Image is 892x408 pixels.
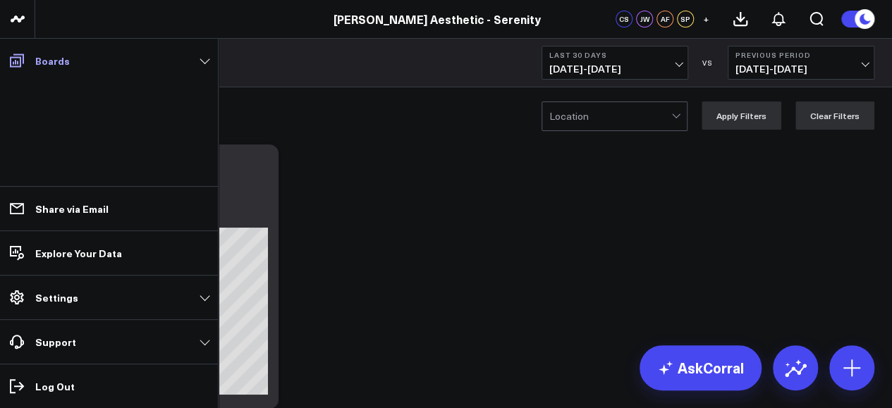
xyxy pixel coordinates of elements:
p: Share via Email [35,203,109,214]
div: JW [636,11,653,27]
p: Boards [35,55,70,66]
span: [DATE] - [DATE] [549,63,680,75]
button: + [697,11,714,27]
div: CS [616,11,633,27]
button: Previous Period[DATE]-[DATE] [728,46,874,80]
button: Apply Filters [702,101,781,130]
button: Clear Filters [795,101,874,130]
p: Explore Your Data [35,247,122,259]
span: [DATE] - [DATE] [735,63,867,75]
a: Log Out [4,373,214,399]
span: + [703,14,709,24]
button: Last 30 Days[DATE]-[DATE] [542,46,688,80]
p: Settings [35,292,78,303]
div: SP [677,11,694,27]
b: Previous Period [735,51,867,59]
a: AskCorral [640,345,762,390]
p: Support [35,336,76,347]
a: [PERSON_NAME] Aesthetic - Serenity [334,11,541,27]
b: Last 30 Days [549,51,680,59]
div: AF [656,11,673,27]
div: VS [695,58,721,67]
p: Log Out [35,381,75,392]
